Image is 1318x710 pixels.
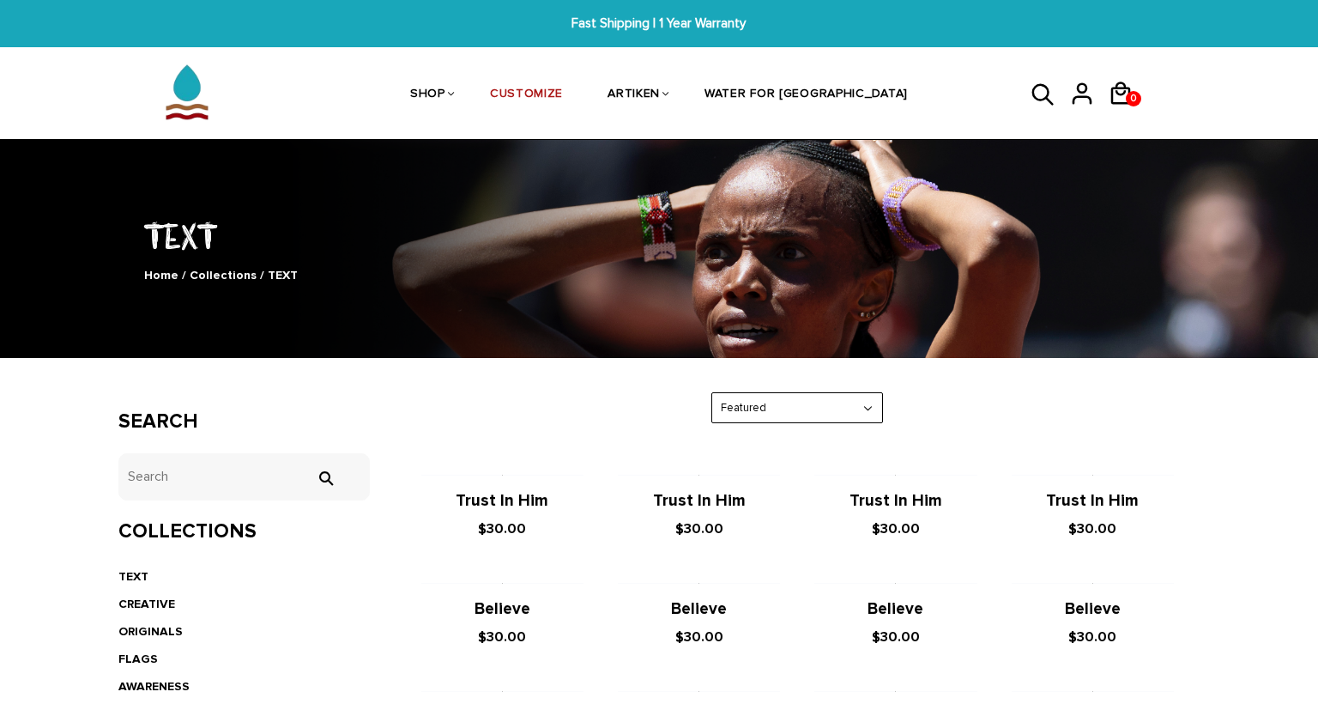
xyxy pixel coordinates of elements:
[475,599,530,619] a: Believe
[118,569,148,584] a: TEXT
[118,410,370,434] h3: Search
[308,470,342,486] input: Search
[675,628,723,646] span: $30.00
[872,520,920,537] span: $30.00
[478,520,526,537] span: $30.00
[704,50,908,141] a: WATER FOR [GEOGRAPHIC_DATA]
[406,14,912,33] span: Fast Shipping | 1 Year Warranty
[118,679,190,694] a: AWARENESS
[190,268,257,282] a: Collections
[490,50,563,141] a: CUSTOMIZE
[675,520,723,537] span: $30.00
[144,268,178,282] a: Home
[456,491,548,511] a: Trust In Him
[118,519,370,544] h3: Collections
[410,50,445,141] a: SHOP
[1108,112,1146,114] a: 0
[118,624,183,639] a: ORIGINALS
[1046,491,1139,511] a: Trust In Him
[182,268,186,282] span: /
[118,597,175,611] a: CREATIVE
[268,268,298,282] span: TEXT
[671,599,727,619] a: Believe
[260,268,264,282] span: /
[1068,628,1116,646] span: $30.00
[868,599,923,619] a: Believe
[118,453,370,501] input: Search
[849,491,942,511] a: Trust In Him
[608,50,660,141] a: ARTIKEN
[1068,520,1116,537] span: $30.00
[1127,87,1140,111] span: 0
[478,628,526,646] span: $30.00
[1065,599,1121,619] a: Believe
[653,491,746,511] a: Trust In Him
[118,212,1200,258] h1: TEXT
[872,628,920,646] span: $30.00
[118,652,158,666] a: FLAGS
